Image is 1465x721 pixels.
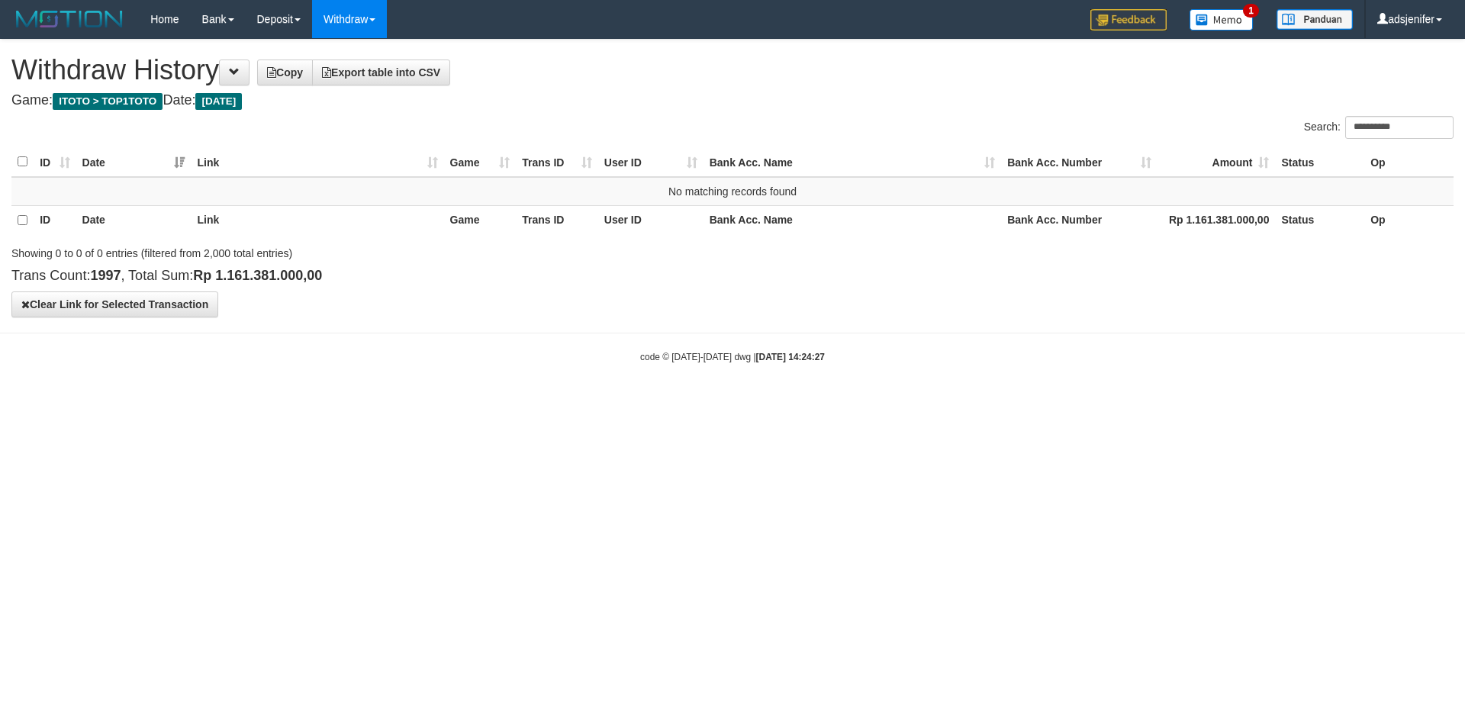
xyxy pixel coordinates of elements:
[1345,116,1454,139] input: Search:
[11,240,599,261] div: Showing 0 to 0 of 0 entries (filtered from 2,000 total entries)
[756,352,825,362] strong: [DATE] 14:24:27
[34,147,76,177] th: ID: activate to sort column ascending
[704,147,1001,177] th: Bank Acc. Name: activate to sort column ascending
[704,205,1001,235] th: Bank Acc. Name
[1001,147,1158,177] th: Bank Acc. Number: activate to sort column ascending
[1001,205,1158,235] th: Bank Acc. Number
[444,147,517,177] th: Game: activate to sort column ascending
[312,60,450,85] a: Export table into CSV
[322,66,440,79] span: Export table into CSV
[191,147,443,177] th: Link: activate to sort column ascending
[1275,205,1364,235] th: Status
[267,66,303,79] span: Copy
[53,93,163,110] span: ITOTO > TOP1TOTO
[11,8,127,31] img: MOTION_logo.png
[11,177,1454,206] td: No matching records found
[11,291,218,317] button: Clear Link for Selected Transaction
[195,93,242,110] span: [DATE]
[598,147,704,177] th: User ID: activate to sort column ascending
[90,268,121,283] strong: 1997
[1304,116,1454,139] label: Search:
[1277,9,1353,30] img: panduan.png
[191,205,443,235] th: Link
[444,205,517,235] th: Game
[76,205,192,235] th: Date
[1243,4,1259,18] span: 1
[1364,205,1454,235] th: Op
[640,352,825,362] small: code © [DATE]-[DATE] dwg |
[1169,214,1270,226] strong: Rp 1.161.381.000,00
[257,60,313,85] a: Copy
[598,205,704,235] th: User ID
[11,93,1454,108] h4: Game: Date:
[1158,147,1275,177] th: Amount: activate to sort column ascending
[11,269,1454,284] h4: Trans Count: , Total Sum:
[193,268,322,283] strong: Rp 1.161.381.000,00
[1190,9,1254,31] img: Button%20Memo.svg
[1275,147,1364,177] th: Status
[1364,147,1454,177] th: Op
[76,147,192,177] th: Date: activate to sort column ascending
[1090,9,1167,31] img: Feedback.jpg
[516,205,598,235] th: Trans ID
[11,55,1454,85] h1: Withdraw History
[516,147,598,177] th: Trans ID: activate to sort column ascending
[34,205,76,235] th: ID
